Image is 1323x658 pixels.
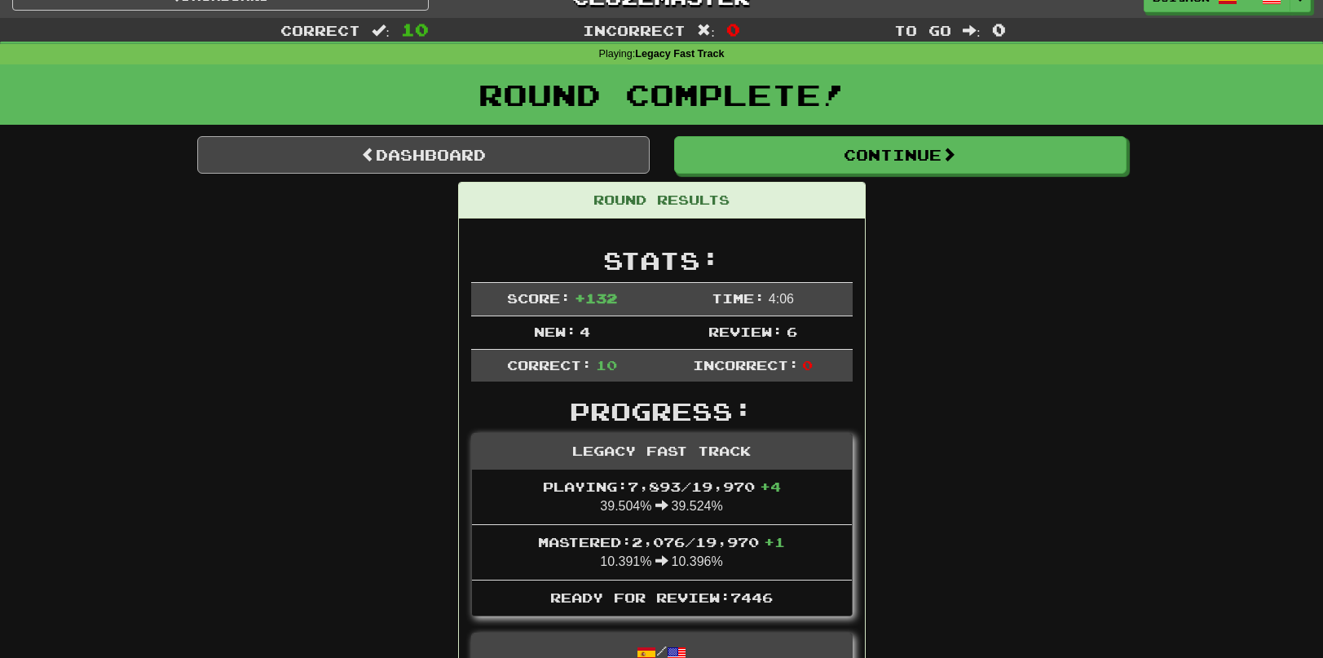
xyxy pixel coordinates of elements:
[583,22,686,38] span: Incorrect
[787,324,797,339] span: 6
[596,357,617,373] span: 10
[674,136,1127,174] button: Continue
[712,290,765,306] span: Time:
[635,48,724,60] strong: Legacy Fast Track
[697,24,715,38] span: :
[764,534,785,550] span: + 1
[769,292,794,306] span: 4 : 0 6
[543,479,781,494] span: Playing: 7,893 / 19,970
[894,22,951,38] span: To go
[575,290,617,306] span: + 132
[471,398,853,425] h2: Progress:
[802,357,813,373] span: 0
[963,24,981,38] span: :
[693,357,799,373] span: Incorrect:
[280,22,360,38] span: Correct
[507,290,571,306] span: Score:
[401,20,429,39] span: 10
[992,20,1006,39] span: 0
[760,479,781,494] span: + 4
[580,324,590,339] span: 4
[471,247,853,274] h2: Stats:
[459,183,865,219] div: Round Results
[6,78,1317,111] h1: Round Complete!
[472,524,852,581] li: 10.391% 10.396%
[472,434,852,470] div: Legacy Fast Track
[550,590,773,605] span: Ready for Review: 7446
[372,24,390,38] span: :
[472,470,852,525] li: 39.504% 39.524%
[197,136,650,174] a: Dashboard
[538,534,785,550] span: Mastered: 2,076 / 19,970
[507,357,592,373] span: Correct:
[708,324,783,339] span: Review:
[534,324,576,339] span: New:
[726,20,740,39] span: 0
